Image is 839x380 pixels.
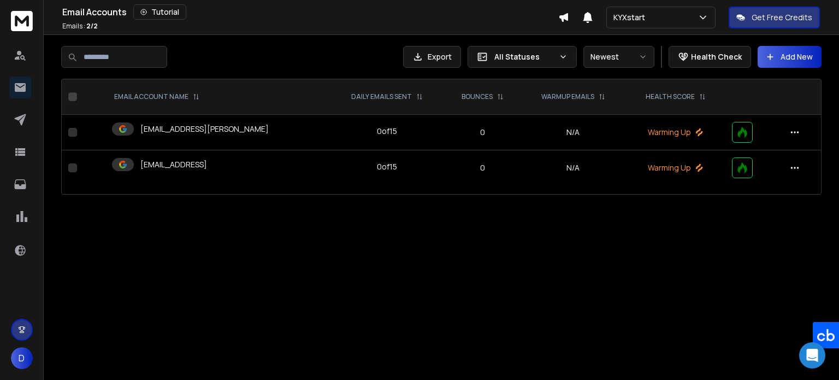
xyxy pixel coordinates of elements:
p: WARMUP EMAILS [541,92,594,101]
p: [EMAIL_ADDRESS] [140,159,207,170]
p: Emails : [62,22,98,31]
button: D [11,347,33,369]
div: 0 of 15 [377,161,397,172]
button: Export [403,46,461,68]
p: DAILY EMAILS SENT [351,92,412,101]
p: Get Free Credits [752,12,812,23]
button: Newest [583,46,654,68]
button: Health Check [669,46,751,68]
div: EMAIL ACCOUNT NAME [114,92,199,101]
p: 0 [451,127,514,138]
p: Warming Up [632,162,719,173]
p: Warming Up [632,127,719,138]
p: Health Check [691,51,742,62]
div: Email Accounts [62,4,558,20]
p: KYXstart [613,12,649,23]
button: Add New [758,46,822,68]
p: 0 [451,162,514,173]
p: All Statuses [494,51,554,62]
button: Tutorial [133,4,186,20]
p: BOUNCES [462,92,493,101]
td: N/A [521,150,626,186]
td: N/A [521,115,626,150]
button: Get Free Credits [729,7,820,28]
div: Open Intercom Messenger [799,342,825,369]
span: 2 / 2 [86,21,98,31]
p: [EMAIL_ADDRESS][PERSON_NAME] [140,124,269,135]
div: 0 of 15 [377,126,397,137]
p: HEALTH SCORE [646,92,695,101]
